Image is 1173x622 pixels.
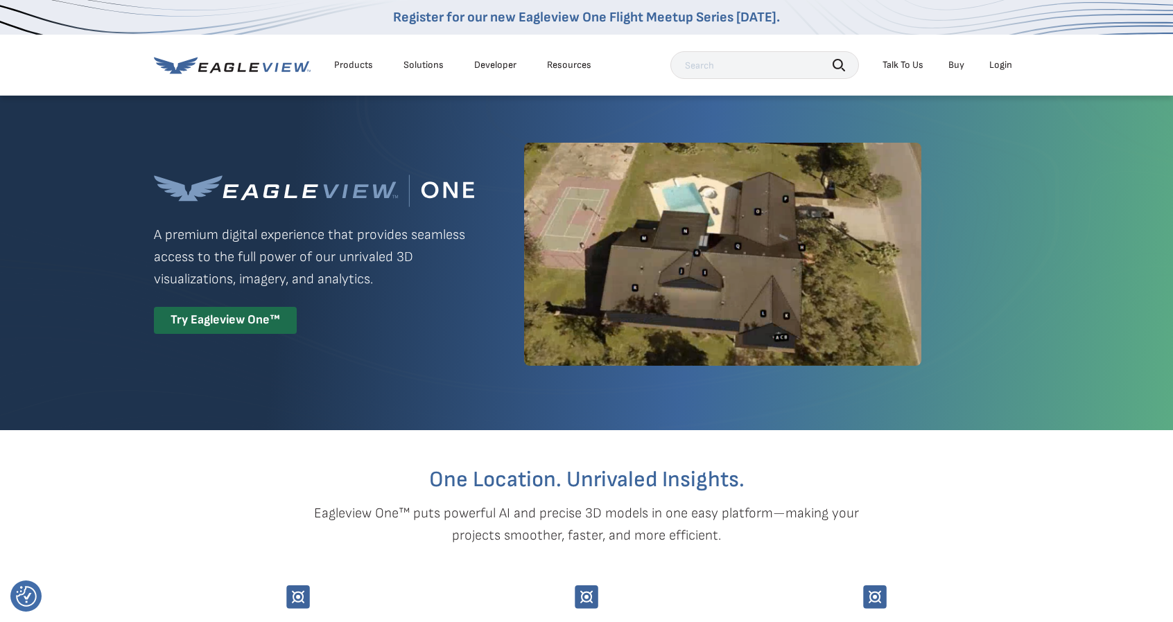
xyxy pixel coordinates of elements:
div: Talk To Us [883,59,923,71]
img: Group-9744.svg [575,585,598,609]
img: Group-9744.svg [863,585,887,609]
div: Login [989,59,1012,71]
h2: One Location. Unrivaled Insights. [164,469,1009,491]
input: Search [670,51,859,79]
a: Developer [474,59,516,71]
div: Solutions [403,59,444,71]
div: Try Eagleview One™ [154,307,297,334]
a: Register for our new Eagleview One Flight Meetup Series [DATE]. [393,9,780,26]
div: Products [334,59,373,71]
img: Revisit consent button [16,586,37,607]
button: Consent Preferences [16,586,37,607]
img: Group-9744.svg [286,585,310,609]
div: Resources [547,59,591,71]
p: A premium digital experience that provides seamless access to the full power of our unrivaled 3D ... [154,224,474,290]
a: Buy [948,59,964,71]
p: Eagleview One™ puts powerful AI and precise 3D models in one easy platform—making your projects s... [290,502,883,547]
img: Eagleview One™ [154,175,474,207]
